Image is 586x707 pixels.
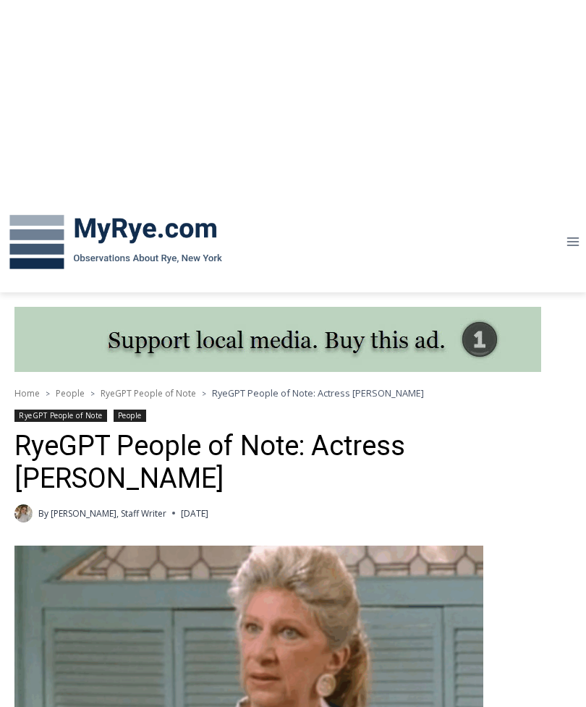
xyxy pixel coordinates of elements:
a: Author image [14,504,33,522]
img: (PHOTO: MyRye.com Summer 2023 intern Beatrice Larzul.) [14,504,33,522]
img: support local media, buy this ad [14,307,541,372]
span: By [38,507,48,520]
a: RyeGPT People of Note [101,387,196,399]
a: [PERSON_NAME], Staff Writer [51,507,166,520]
span: > [90,389,95,399]
span: > [46,389,50,399]
span: > [202,389,206,399]
button: Open menu [559,231,586,253]
a: RyeGPT People of Note [14,410,107,422]
a: People [56,387,85,399]
time: [DATE] [181,507,208,520]
a: Home [14,387,40,399]
a: People [114,410,146,422]
span: RyeGPT People of Note: Actress [PERSON_NAME] [212,386,424,399]
h1: RyeGPT People of Note: Actress [PERSON_NAME] [14,430,572,496]
nav: Breadcrumbs [14,386,572,400]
